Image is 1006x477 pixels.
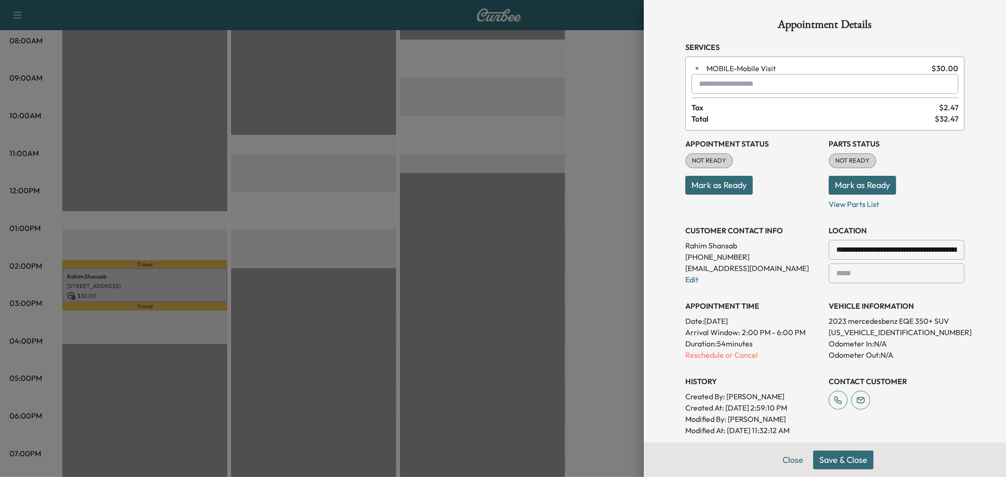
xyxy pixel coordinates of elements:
[685,376,821,387] h3: History
[685,349,821,361] p: Reschedule or Cancel
[685,338,821,349] p: Duration: 54 minutes
[829,338,964,349] p: Odometer In: N/A
[685,300,821,312] h3: APPOINTMENT TIME
[686,156,732,165] span: NOT READY
[829,195,964,210] p: View Parts List
[685,275,698,284] a: Edit
[931,63,958,74] span: $ 30.00
[685,176,753,195] button: Mark as Ready
[685,402,821,413] p: Created At : [DATE] 2:59:10 PM
[829,349,964,361] p: Odometer Out: N/A
[707,63,928,74] span: Mobile Visit
[685,225,821,236] h3: CUSTOMER CONTACT INFO
[829,315,964,327] p: 2023 mercedesbenz EQE 350+ SUV
[691,102,939,113] span: Tax
[691,113,935,124] span: Total
[685,251,821,263] p: [PHONE_NUMBER]
[685,138,821,149] h3: Appointment Status
[935,113,958,124] span: $ 32.47
[685,413,821,425] p: Modified By : [PERSON_NAME]
[685,315,821,327] p: Date: [DATE]
[829,300,964,312] h3: VEHICLE INFORMATION
[830,156,875,165] span: NOT READY
[813,451,873,469] button: Save & Close
[742,327,806,338] span: 2:00 PM - 6:00 PM
[829,176,896,195] button: Mark as Ready
[829,327,964,338] p: [US_VEHICLE_IDENTIFICATION_NUMBER]
[685,240,821,251] p: Rahim Shansab
[685,425,821,436] p: Modified At : [DATE] 11:32:12 AM
[685,263,821,274] p: [EMAIL_ADDRESS][DOMAIN_NAME]
[685,327,821,338] p: Arrival Window:
[829,138,964,149] h3: Parts Status
[685,41,964,53] h3: Services
[829,376,964,387] h3: CONTACT CUSTOMER
[685,391,821,402] p: Created By : [PERSON_NAME]
[776,451,809,469] button: Close
[829,225,964,236] h3: LOCATION
[939,102,958,113] span: $ 2.47
[685,19,964,34] h1: Appointment Details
